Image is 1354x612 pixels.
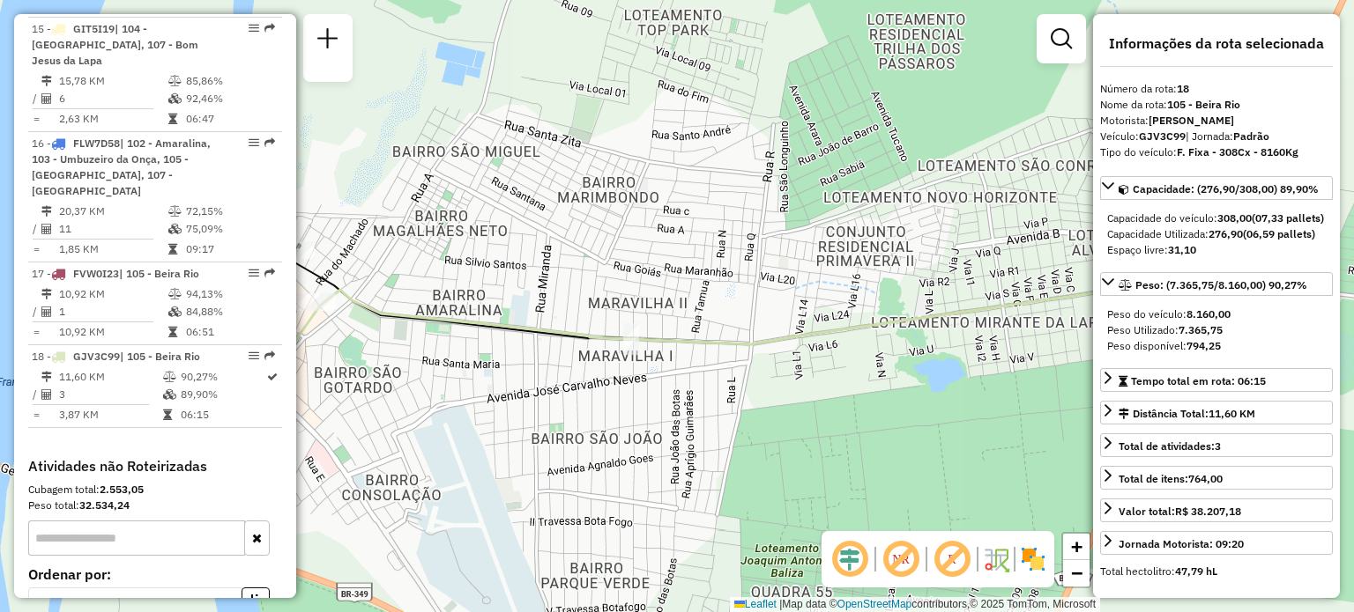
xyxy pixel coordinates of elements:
[837,598,912,610] a: OpenStreetMap
[1233,129,1269,143] strong: Padrão
[1119,471,1223,487] div: Total de itens:
[163,389,176,400] i: % de utilização da cubagem
[32,323,41,341] td: =
[73,267,119,280] span: FVW0I23
[180,368,265,386] td: 90,27%
[1107,307,1231,321] span: Peso do veículo:
[32,90,41,107] td: /
[730,597,1100,612] div: Map data © contributors,© 2025 TomTom, Microsoft
[1119,406,1255,422] div: Distância Total:
[32,240,41,258] td: =
[982,545,1010,573] img: Fluxo de ruas
[1119,504,1241,520] div: Valor total:
[1100,97,1333,113] div: Nome da rota:
[1107,242,1326,258] div: Espaço livre:
[1100,176,1333,200] a: Capacidade: (276,90/308,00) 89,90%
[1179,323,1223,336] strong: 7.365,75
[58,323,167,341] td: 10,92 KM
[1217,211,1252,225] strong: 308,00
[1175,505,1241,518] strong: R$ 38.207,18
[32,303,41,321] td: /
[32,406,41,424] td: =
[1063,534,1090,560] a: Zoom in
[1100,272,1333,296] a: Peso: (7.365,75/8.160,00) 90,27%
[185,90,274,107] td: 92,46%
[28,564,282,585] label: Ordenar por:
[1100,564,1333,579] div: Total hectolitro:
[41,224,52,234] i: Total de Atividades
[58,303,167,321] td: 1
[264,23,275,33] em: Rota exportada
[1139,129,1186,143] strong: GJV3C99
[1100,35,1333,52] h4: Informações da rota selecionada
[1149,114,1234,127] strong: [PERSON_NAME]
[100,483,144,496] strong: 2.553,05
[1187,307,1231,321] strong: 8.160,00
[1119,536,1244,552] div: Jornada Motorista: 09:20
[28,482,282,498] div: Cubagem total:
[41,372,52,382] i: Distância Total
[1100,203,1333,265] div: Capacidade: (276,90/308,00) 89,90%
[1044,21,1079,56] a: Exibir filtros
[168,76,182,86] i: % de utilização do peso
[1107,210,1326,226] div: Capacidade do veículo:
[1186,129,1269,143] span: | Jornada:
[73,136,120,150] span: FLW7D58
[1187,339,1221,352] strong: 794,25
[1100,531,1333,555] a: Jornada Motorista: 09:20
[1215,439,1221,453] strong: 3
[58,110,167,128] td: 2,63 KM
[264,137,275,148] em: Rota exportada
[168,93,182,104] i: % de utilização da cubagem
[1177,145,1298,159] strong: F. Fixa - 308Cx - 8160Kg
[41,93,52,104] i: Total de Atividades
[1019,545,1047,573] img: Exibir/Ocultar setores
[267,372,278,382] i: Rota otimizada
[1100,299,1333,361] div: Peso: (7.365,75/8.160,00) 90,27%
[168,114,177,124] i: Tempo total em rota
[79,498,130,512] strong: 32.534,24
[931,538,973,580] span: Exibir rótulo
[73,350,120,363] span: GJV3C99
[41,206,52,217] i: Distância Total
[168,289,182,299] i: % de utilização do peso
[32,350,200,363] span: 18 -
[41,306,52,317] i: Total de Atividades
[185,220,274,238] td: 75,09%
[249,268,259,278] em: Opções
[32,22,198,67] span: | 104 - [GEOGRAPHIC_DATA], 107 - Bom Jesus da Lapa
[58,406,162,424] td: 3,87 KM
[41,76,52,86] i: Distância Total
[310,21,346,61] a: Nova sessão e pesquisa
[41,389,52,400] i: Total de Atividades
[1107,226,1326,242] div: Capacidade Utilizada:
[1167,98,1240,111] strong: 105 - Beira Rio
[1188,472,1223,485] strong: 764,00
[1107,322,1326,338] div: Peso Utilizado:
[1100,129,1333,144] div: Veículo:
[1175,564,1217,578] strong: 47,79 hL
[1100,466,1333,490] a: Total de itens:764,00
[32,110,41,128] td: =
[41,289,52,299] i: Distância Total
[1071,535,1082,557] span: +
[58,72,167,90] td: 15,78 KM
[249,350,259,361] em: Opções
[168,244,177,254] i: Tempo total em rota
[1168,243,1196,256] strong: 31,10
[32,136,211,197] span: | 102 - Amaralina, 103 - Umbuzeiro da Onça, 105 - [GEOGRAPHIC_DATA], 107 - [GEOGRAPHIC_DATA]
[1133,182,1319,195] span: Capacidade: (276,90/308,00) 89,90%
[779,598,782,610] span: |
[880,538,922,580] span: Exibir NR
[1209,227,1243,240] strong: 276,90
[58,368,162,386] td: 11,60 KM
[1100,368,1333,392] a: Tempo total em rota: 06:15
[1100,81,1333,97] div: Número da rota:
[185,240,274,258] td: 09:17
[58,285,167,303] td: 10,92 KM
[1243,227,1315,240] strong: (06,59 pallets)
[32,267,199,280] span: 17 -
[32,136,211,197] span: 16 -
[168,327,177,337] i: Tempo total em rota
[1071,562,1082,584] span: −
